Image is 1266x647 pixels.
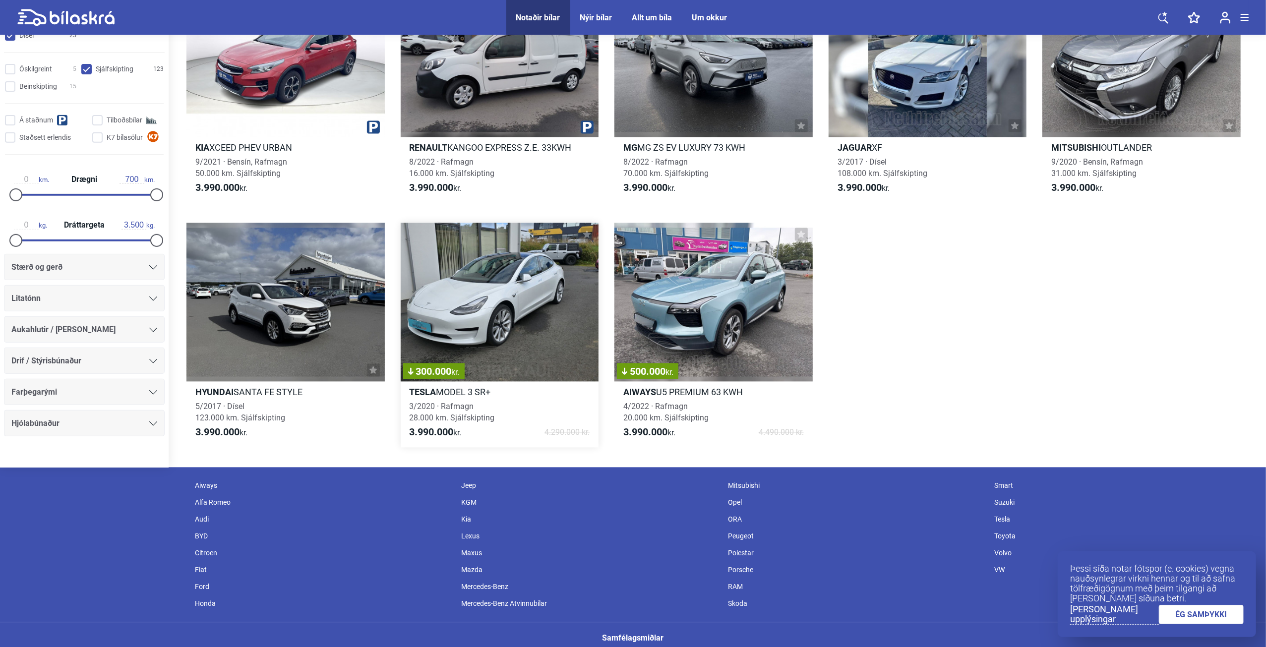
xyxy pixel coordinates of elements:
div: Skoda [723,595,990,612]
div: Samfélagsmiðlar [603,634,664,642]
a: Allt um bíla [632,13,672,22]
img: parking.png [581,120,594,133]
div: Citroen [190,544,457,561]
h2: KANGOO EXPRESS Z.E. 33KWH [401,142,599,153]
span: kr. [195,426,247,438]
div: Volvo [989,544,1256,561]
span: 8/2022 · Rafmagn 70.000 km. Sjálfskipting [623,157,709,178]
span: Hjólabúnaður [11,416,60,430]
div: VW [989,561,1256,578]
span: kr. [452,367,460,377]
a: Nýir bílar [580,13,612,22]
b: 3.990.000 [623,181,667,193]
div: RAM [723,578,990,595]
a: Um okkur [692,13,727,22]
span: 500.000 [622,366,673,376]
h2: MODEL 3 SR+ [401,386,599,398]
div: Peugeot [723,528,990,544]
img: user-login.svg [1220,11,1231,24]
h2: SANTA FE STYLE [186,386,385,398]
div: Kia [456,511,723,528]
h2: XF [829,142,1027,153]
span: kr. [623,426,675,438]
b: 3.990.000 [410,426,454,438]
span: Drægni [69,175,100,183]
div: Fiat [190,561,457,578]
div: Mercedes-Benz [456,578,723,595]
div: Mitsubishi [723,477,990,494]
h2: U5 PREMIUM 63 KWH [614,386,813,398]
div: Toyota [989,528,1256,544]
b: Kia [195,142,209,153]
div: Ford [190,578,457,595]
span: Á staðnum [19,115,53,125]
h2: XCEED PHEV URBAN [186,142,385,153]
span: Litatónn [11,291,41,305]
a: 500.000kr.AiwaysU5 PREMIUM 63 KWH4/2022 · Rafmagn20.000 km. Sjálfskipting3.990.000kr.4.490.000 kr. [614,223,813,447]
div: Maxus [456,544,723,561]
span: Staðsett erlendis [19,132,71,142]
div: Audi [190,511,457,528]
span: kr. [410,182,462,194]
div: Jeep [456,477,723,494]
a: ÉG SAMÞYKKI [1159,605,1244,624]
div: Tesla [989,511,1256,528]
b: Tesla [410,387,436,397]
span: km. [120,175,155,183]
span: Dráttargeta [61,221,107,229]
span: Farþegarými [11,385,57,399]
div: ORA [723,511,990,528]
div: Honda [190,595,457,612]
span: K7 bílasölur [107,132,143,142]
div: Lexus [456,528,723,544]
span: 9/2021 · Bensín, Rafmagn 50.000 km. Sjálfskipting [195,157,287,178]
b: 3.990.000 [195,426,240,438]
span: Óskilgreint [19,63,52,74]
b: Mg [623,142,637,153]
b: Mitsubishi [1051,142,1101,153]
span: 8/2022 · Rafmagn 16.000 km. Sjálfskipting [410,157,495,178]
span: 5 [73,63,76,74]
span: 4.490.000 kr. [759,426,804,438]
div: Mercedes-Benz Atvinnubílar [456,595,723,612]
span: 9/2020 · Bensín, Rafmagn 31.000 km. Sjálfskipting [1051,157,1143,178]
a: HyundaiSANTA FE STYLE5/2017 · Dísel123.000 km. Sjálfskipting3.990.000kr. [186,223,385,447]
div: KGM [456,494,723,511]
span: kg. [121,220,155,229]
a: 300.000kr.TeslaMODEL 3 SR+3/2020 · Rafmagn28.000 km. Sjálfskipting3.990.000kr.4.290.000 kr. [401,223,599,447]
b: Hyundai [195,387,234,397]
span: 123 [153,63,164,74]
div: Aiways [190,477,457,494]
span: 4.290.000 kr. [544,426,590,438]
span: kr. [838,182,890,194]
span: 5/2017 · Dísel 123.000 km. Sjálfskipting [195,402,285,422]
b: Aiways [623,387,656,397]
span: 15 [69,81,76,91]
b: 3.990.000 [623,426,667,438]
span: Drif / Stýrisbúnaður [11,353,81,367]
span: kr. [195,182,247,194]
span: 3/2020 · Rafmagn 28.000 km. Sjálfskipting [410,402,495,422]
span: 4/2022 · Rafmagn 20.000 km. Sjálfskipting [623,402,709,422]
b: Renault [410,142,448,153]
span: 3/2017 · Dísel 108.000 km. Sjálfskipting [838,157,927,178]
p: Þessi síða notar fótspor (e. cookies) vegna nauðsynlegrar virkni hennar og til að safna tölfræðig... [1070,564,1244,603]
span: km. [14,175,49,183]
div: Alfa Romeo [190,494,457,511]
span: 300.000 [408,366,460,376]
b: Jaguar [838,142,872,153]
span: kr. [623,182,675,194]
div: Porsche [723,561,990,578]
div: Smart [989,477,1256,494]
b: 3.990.000 [1051,181,1095,193]
span: Tilboðsbílar [107,115,142,125]
b: 3.990.000 [195,181,240,193]
a: [PERSON_NAME] upplýsingar [1070,604,1159,625]
b: 3.990.000 [410,181,454,193]
b: 3.990.000 [838,181,882,193]
span: Sjálfskipting [96,63,133,74]
span: kr. [1051,182,1103,194]
div: Polestar [723,544,990,561]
